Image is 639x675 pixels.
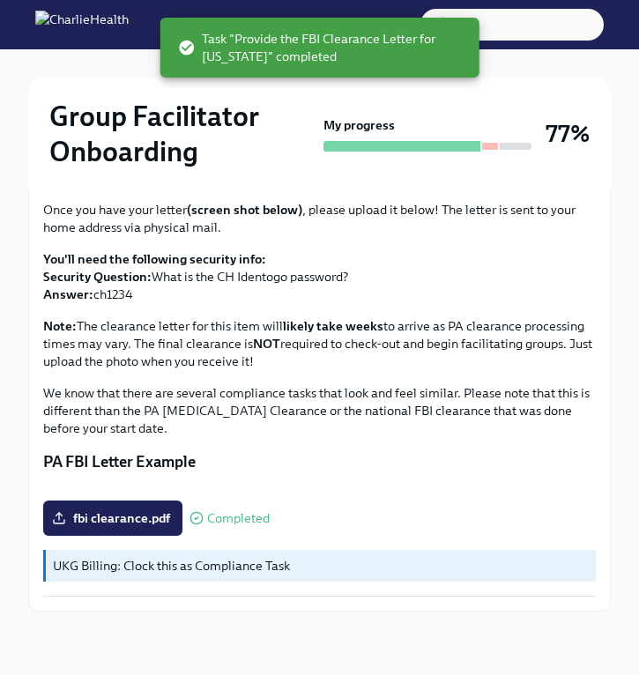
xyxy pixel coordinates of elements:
strong: You'll need the following security info: [43,251,266,267]
p: PA FBI Letter Example [43,451,596,472]
img: CharlieHealth [35,11,129,39]
p: UKG Billing: Clock this as Compliance Task [53,557,589,575]
p: Once you have your letter , please upload it below! The letter is sent to your home address via p... [43,201,596,236]
strong: Note: [43,318,77,334]
strong: My progress [323,116,395,134]
h2: Group Facilitator Onboarding [49,99,316,169]
strong: likely take weeks [283,318,383,334]
strong: Security Question: [43,269,152,285]
span: Completed [207,512,270,525]
label: fbi clearance.pdf [43,501,182,536]
p: What is the CH Identogo password? ch1234 [43,250,596,303]
span: fbi clearance.pdf [56,509,170,527]
p: The clearance letter for this item will to arrive as PA clearance processing times may vary. The ... [43,317,596,370]
strong: Answer: [43,286,93,302]
span: Task "Provide the FBI Clearance Letter for [US_STATE]" completed [177,30,465,65]
strong: (screen shot below) [187,202,302,218]
p: We know that there are several compliance tasks that look and feel similar. Please note that this... [43,384,596,437]
h3: 77% [546,118,590,150]
strong: NOT [253,336,280,352]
